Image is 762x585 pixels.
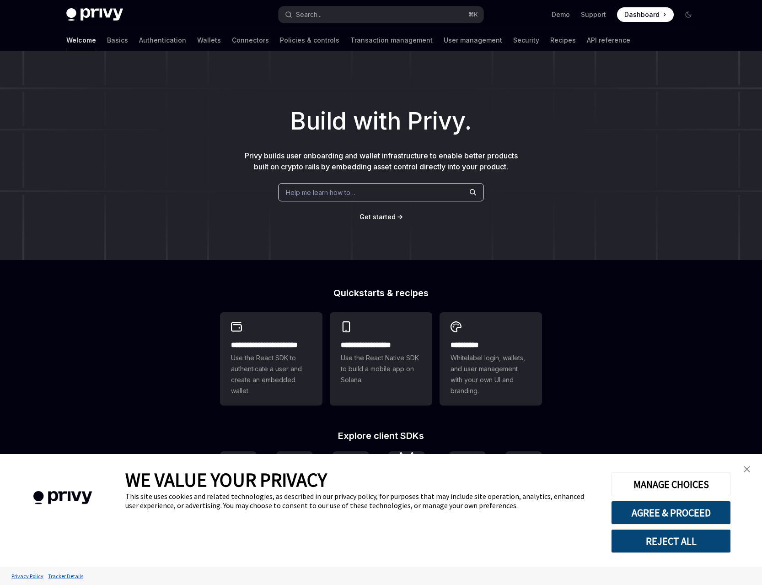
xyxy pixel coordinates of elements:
[279,6,483,23] button: Search...⌘K
[139,29,186,51] a: Authentication
[286,188,355,197] span: Help me learn how to…
[513,29,539,51] a: Security
[220,431,542,440] h2: Explore client SDKs
[280,29,339,51] a: Policies & controls
[125,468,327,492] span: WE VALUE YOUR PRIVACY
[14,478,112,518] img: company logo
[440,312,542,406] a: **** *****Whitelabel login, wallets, and user management with your own UI and branding.
[681,7,696,22] button: Toggle dark mode
[15,103,747,139] h1: Build with Privy.
[46,568,86,584] a: Tracker Details
[611,529,731,553] button: REJECT ALL
[744,466,750,472] img: close banner
[360,213,396,221] span: Get started
[276,451,313,499] a: React NativeReact Native
[360,212,396,222] a: Get started
[245,151,518,171] span: Privy builds user onboarding and wallet infrastructure to enable better products built on crypto ...
[444,29,502,51] a: User management
[388,451,429,499] a: Android (Kotlin)Android (Kotlin)
[330,312,432,406] a: **** **** **** ***Use the React Native SDK to build a mobile app on Solana.
[333,451,369,499] a: iOS (Swift)iOS (Swift)
[66,8,123,21] img: dark logo
[9,568,46,584] a: Privacy Policy
[738,460,756,478] a: close banner
[232,29,269,51] a: Connectors
[341,352,421,385] span: Use the React Native SDK to build a mobile app on Solana.
[505,451,542,499] a: FlutterFlutter
[552,10,570,19] a: Demo
[451,352,531,396] span: Whitelabel login, wallets, and user management with your own UI and branding.
[350,29,433,51] a: Transaction management
[624,10,660,19] span: Dashboard
[66,29,96,51] a: Welcome
[617,7,674,22] a: Dashboard
[587,29,630,51] a: API reference
[581,10,606,19] a: Support
[231,352,311,396] span: Use the React SDK to authenticate a user and create an embedded wallet.
[468,11,478,18] span: ⌘ K
[550,29,576,51] a: Recipes
[449,451,486,499] a: UnityUnity
[392,452,421,487] img: Android (Kotlin)
[197,29,221,51] a: Wallets
[220,288,542,298] h2: Quickstarts & recipes
[611,472,731,496] button: MANAGE CHOICES
[220,451,257,499] a: ReactReact
[296,9,322,20] div: Search...
[107,29,128,51] a: Basics
[611,501,731,525] button: AGREE & PROCEED
[125,492,597,510] div: This site uses cookies and related technologies, as described in our privacy policy, for purposes...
